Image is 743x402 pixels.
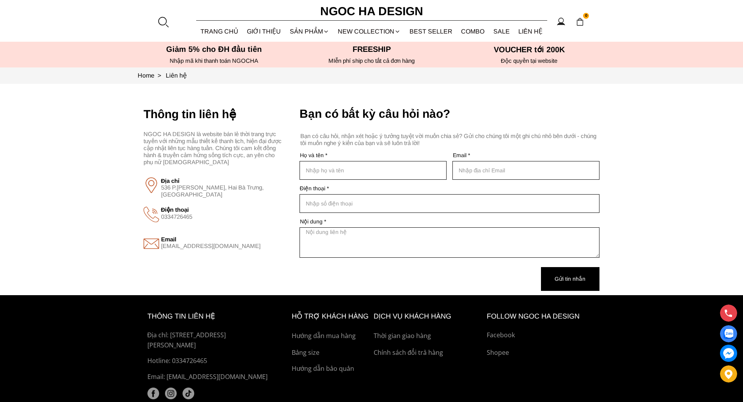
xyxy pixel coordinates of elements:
h6: MIễn phí ship cho tất cả đơn hàng [295,57,448,64]
img: img-CART-ICON-ksit0nf1 [576,18,584,26]
a: GIỚI THIỆU [243,21,285,42]
h5: VOUCHER tới 200K [453,45,606,54]
h2: Bạn có bất kỳ câu hỏi nào? [300,107,599,120]
a: SALE [489,21,514,42]
div: Email [161,236,287,249]
label: Nội dung * [300,219,599,224]
button: Gửi tin nhắn [541,267,599,291]
img: Display image [144,177,159,193]
img: instagram [165,388,177,399]
img: Display image [723,329,733,339]
a: Link to Liên hệ [166,72,187,79]
h6: thông tin liên hệ [147,311,274,322]
font: Freeship [353,45,391,53]
a: TRANG CHỦ [196,21,243,42]
h6: Follow ngoc ha Design [487,311,596,322]
a: Shopee [487,348,596,358]
div: Địa chỉ [161,177,287,198]
a: Ngoc Ha Design [313,2,430,21]
a: Display image [720,325,737,342]
label: Điện thoại * [300,186,599,191]
span: [EMAIL_ADDRESS][DOMAIN_NAME] [161,243,261,249]
a: messenger [720,345,737,362]
div: SẢN PHẨM [285,21,334,42]
span: 0 [583,13,589,19]
a: Chính sách đổi trả hàng [374,348,483,358]
input: Input Nhập số điện thoại [300,194,599,213]
label: Họ và tên * [300,152,447,158]
h6: hỗ trợ khách hàng [292,311,370,322]
label: Email * [452,152,599,158]
a: NEW COLLECTION [333,21,405,42]
p: Bạn có câu hỏi, nhận xét hoặc ý tưởng tuyệt vời muốn chia sẻ? Gửi cho chúng tôi một ghi chú nhỏ b... [300,133,600,147]
p: Địa chỉ: [STREET_ADDRESS][PERSON_NAME] [147,330,274,350]
font: Nhập mã khi thanh toán NGOCHA [170,57,258,64]
div: Điện thoại [161,206,287,220]
font: Giảm 5% cho ĐH đầu tiên [166,45,262,53]
a: Thời gian giao hàng [374,331,483,341]
img: Display image [144,236,159,251]
a: LIÊN HỆ [514,21,547,42]
span: 536 P.[PERSON_NAME], Hai Bà Trưng, [GEOGRAPHIC_DATA] [161,184,265,198]
a: Link to Home [138,72,166,79]
a: BEST SELLER [405,21,457,42]
h6: Dịch vụ khách hàng [374,311,483,322]
p: Email: [EMAIL_ADDRESS][DOMAIN_NAME] [147,372,274,382]
a: Hướng dẫn bảo quản [292,364,370,374]
span: > [154,72,164,79]
h6: Độc quyền tại website [453,57,606,64]
a: Bảng size [292,348,370,358]
input: Input Nhập họ và tên [300,161,447,180]
span: 0334726465 [161,213,192,220]
p: NGOC HA DESIGN là website bán lẻ thời trang trực tuyến với những mẫu thiết kế thanh lịch, hiện đạ... [144,131,285,166]
input: Input email [452,161,599,180]
a: Combo [457,21,489,42]
h2: Thông tin liên hệ [144,107,287,121]
a: facebook (1) [147,388,159,399]
a: Hướng dẫn mua hàng [292,331,370,341]
a: tiktok [183,388,194,399]
a: Hotline: 0334726465 [147,356,274,366]
img: Display image [144,207,159,222]
a: Facebook [487,330,596,340]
